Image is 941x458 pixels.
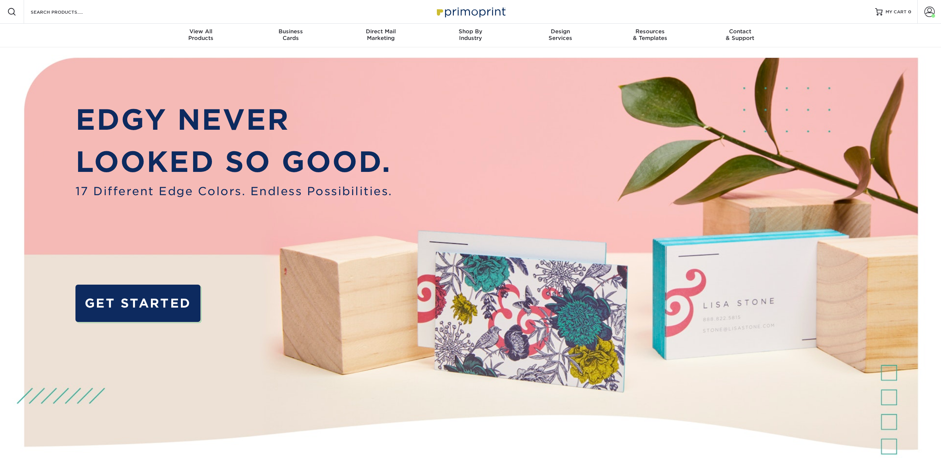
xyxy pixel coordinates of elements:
[426,28,516,41] div: Industry
[886,9,907,15] span: MY CART
[426,24,516,47] a: Shop ByIndustry
[75,183,392,200] span: 17 Different Edge Colors. Endless Possibilities.
[426,28,516,35] span: Shop By
[336,24,426,47] a: Direct MailMarketing
[75,99,392,141] p: EDGY NEVER
[336,28,426,41] div: Marketing
[246,28,336,35] span: Business
[156,24,246,47] a: View AllProducts
[75,285,200,322] a: GET STARTED
[434,4,507,20] img: Primoprint
[908,9,911,14] span: 0
[605,24,695,47] a: Resources& Templates
[515,28,605,35] span: Design
[695,24,785,47] a: Contact& Support
[515,28,605,41] div: Services
[605,28,695,35] span: Resources
[156,28,246,35] span: View All
[515,24,605,47] a: DesignServices
[336,28,426,35] span: Direct Mail
[695,28,785,41] div: & Support
[246,28,336,41] div: Cards
[156,28,246,41] div: Products
[695,28,785,35] span: Contact
[75,141,392,183] p: LOOKED SO GOOD.
[246,24,336,47] a: BusinessCards
[605,28,695,41] div: & Templates
[30,7,102,16] input: SEARCH PRODUCTS.....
